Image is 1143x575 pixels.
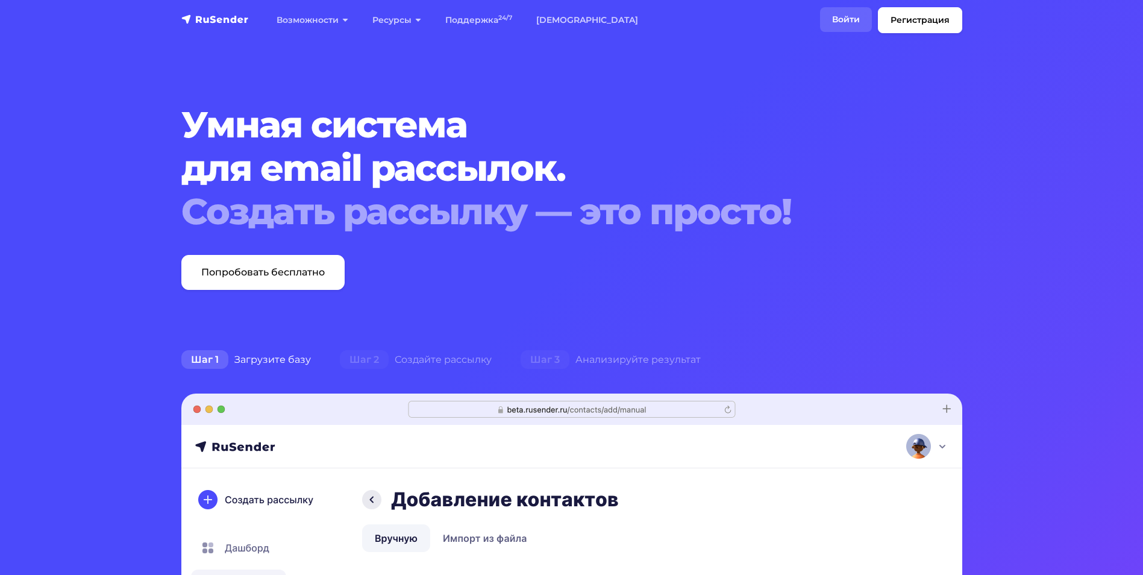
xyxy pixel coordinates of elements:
h1: Умная система для email рассылок. [181,103,896,233]
div: Загрузите базу [167,348,325,372]
span: Шаг 1 [181,350,228,369]
span: Шаг 3 [521,350,569,369]
sup: 24/7 [498,14,512,22]
a: Ресурсы [360,8,433,33]
a: Регистрация [878,7,962,33]
a: Возможности [265,8,360,33]
img: RuSender [181,13,249,25]
a: Попробовать бесплатно [181,255,345,290]
div: Анализируйте результат [506,348,715,372]
a: Войти [820,7,872,32]
div: Создайте рассылку [325,348,506,372]
span: Шаг 2 [340,350,389,369]
a: [DEMOGRAPHIC_DATA] [524,8,650,33]
div: Создать рассылку — это просто! [181,190,896,233]
a: Поддержка24/7 [433,8,524,33]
